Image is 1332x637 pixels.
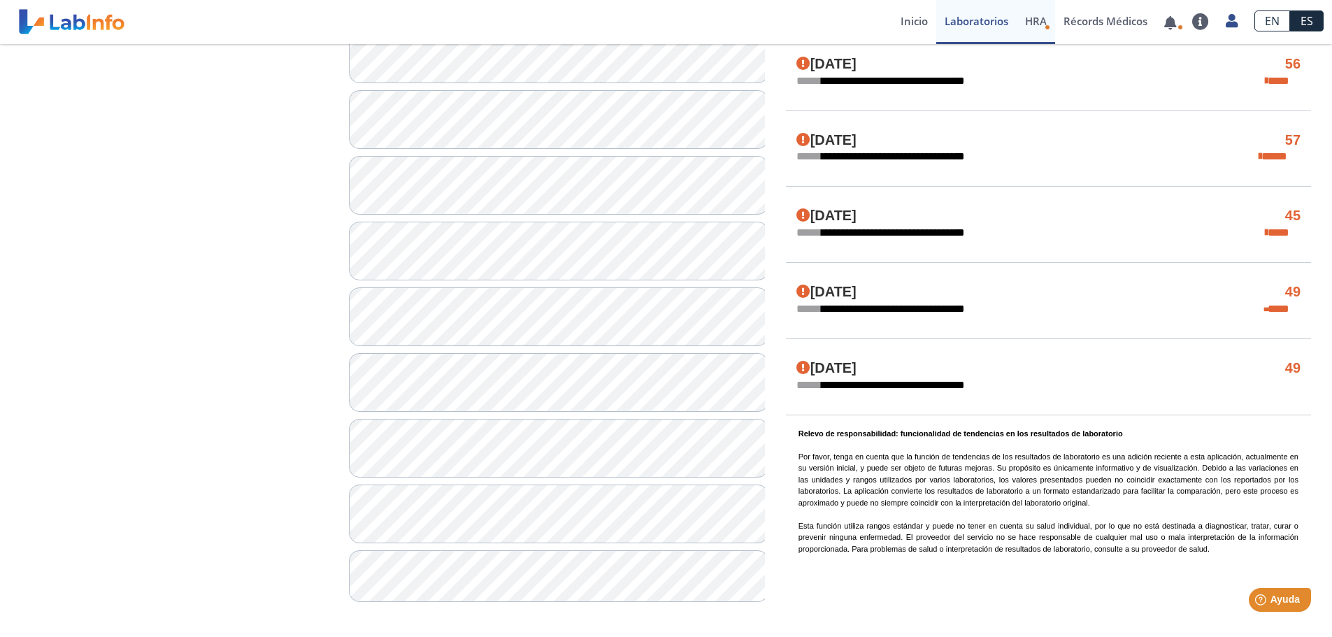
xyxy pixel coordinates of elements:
a: EN [1254,10,1290,31]
h4: [DATE] [796,208,857,224]
h4: 49 [1285,284,1301,301]
b: Relevo de responsabilidad: funcionalidad de tendencias en los resultados de laboratorio [799,429,1123,438]
a: ES [1290,10,1324,31]
h4: 45 [1285,208,1301,224]
h4: 56 [1285,56,1301,73]
span: HRA [1025,14,1047,28]
h4: [DATE] [796,56,857,73]
h4: [DATE] [796,132,857,149]
h4: 49 [1285,360,1301,377]
iframe: Help widget launcher [1208,582,1317,622]
h4: [DATE] [796,360,857,377]
p: Por favor, tenga en cuenta que la función de tendencias de los resultados de laboratorio es una a... [799,428,1298,555]
h4: [DATE] [796,284,857,301]
h4: 57 [1285,132,1301,149]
